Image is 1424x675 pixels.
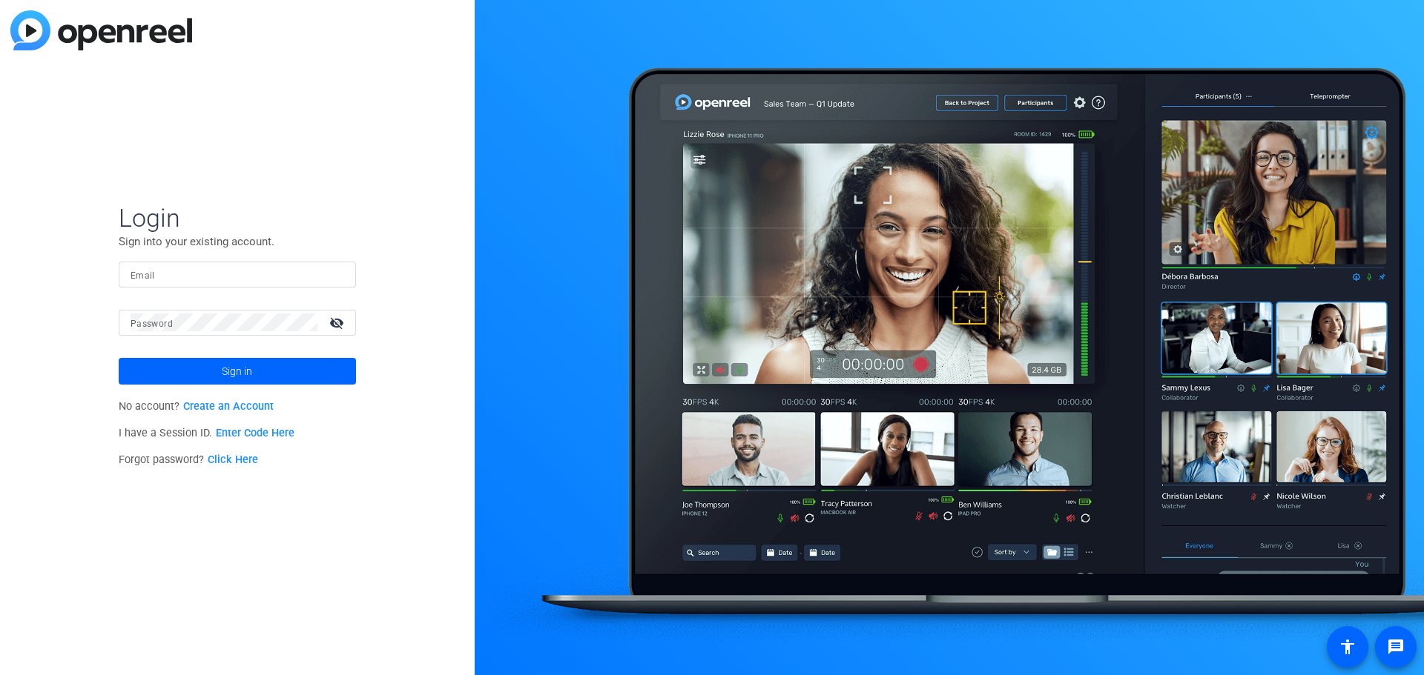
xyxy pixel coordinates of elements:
mat-icon: message [1387,638,1405,656]
input: Enter Email Address [131,265,344,283]
mat-icon: visibility_off [320,312,356,333]
img: blue-gradient.svg [10,10,192,50]
span: Login [119,202,356,233]
a: Create an Account [183,400,274,413]
mat-icon: accessibility [1339,638,1357,656]
mat-label: Password [131,319,173,329]
p: Sign into your existing account. [119,233,356,250]
span: No account? [119,400,274,413]
a: Click Here [208,453,258,466]
a: Enter Code Here [216,427,294,439]
mat-label: Email [131,270,155,281]
span: Sign in [222,353,252,390]
span: I have a Session ID. [119,427,294,439]
span: Forgot password? [119,453,258,466]
button: Sign in [119,358,356,385]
